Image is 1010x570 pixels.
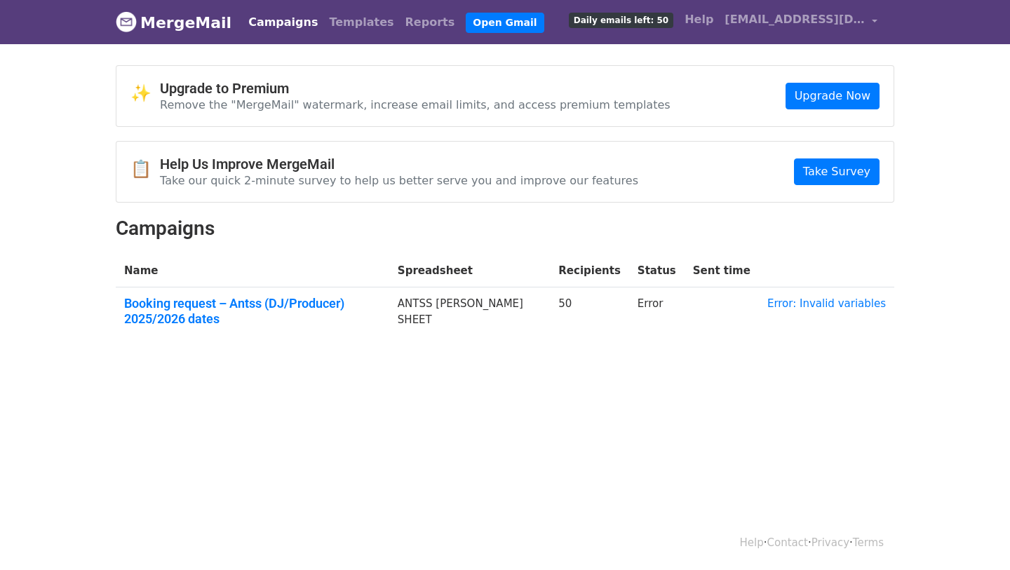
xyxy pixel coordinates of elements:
td: ANTSS [PERSON_NAME] SHEET [389,287,550,341]
span: ✨ [130,83,160,104]
a: Privacy [812,536,849,549]
th: Sent time [685,255,759,287]
h4: Help Us Improve MergeMail [160,156,638,172]
td: Error [629,287,685,341]
p: Remove the "MergeMail" watermark, increase email limits, and access premium templates [160,97,671,112]
span: Daily emails left: 50 [569,13,673,28]
span: [EMAIL_ADDRESS][DOMAIN_NAME] [725,11,865,28]
h2: Campaigns [116,217,894,240]
a: Booking request – Antss (DJ/Producer) 2025/2026 dates [124,296,381,326]
a: [EMAIL_ADDRESS][DOMAIN_NAME] [719,6,883,39]
th: Name [116,255,389,287]
td: 50 [550,287,629,341]
a: Help [740,536,764,549]
th: Spreadsheet [389,255,550,287]
a: Error: Invalid variables [767,297,886,310]
a: Contact [767,536,808,549]
a: Upgrade Now [786,83,880,109]
a: Reports [400,8,461,36]
th: Status [629,255,685,287]
img: MergeMail logo [116,11,137,32]
a: Daily emails left: 50 [563,6,679,34]
a: Campaigns [243,8,323,36]
a: Help [679,6,719,34]
a: Take Survey [794,158,880,185]
a: Templates [323,8,399,36]
a: MergeMail [116,8,231,37]
a: Open Gmail [466,13,544,33]
p: Take our quick 2-minute survey to help us better serve you and improve our features [160,173,638,188]
h4: Upgrade to Premium [160,80,671,97]
span: 📋 [130,159,160,179]
a: Terms [853,536,884,549]
th: Recipients [550,255,629,287]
